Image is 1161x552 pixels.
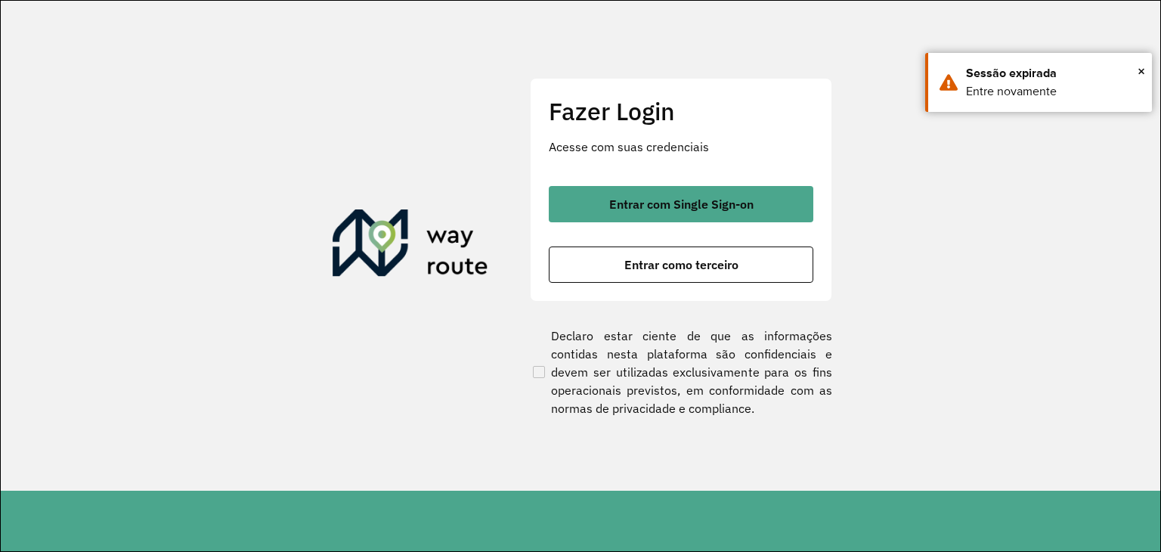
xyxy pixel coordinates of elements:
button: button [549,247,813,283]
div: Sessão expirada [966,64,1141,82]
span: Entrar com Single Sign-on [609,198,754,210]
p: Acesse com suas credenciais [549,138,813,156]
button: button [549,186,813,222]
h2: Fazer Login [549,97,813,126]
img: Roteirizador AmbevTech [333,209,488,282]
span: × [1138,60,1145,82]
button: Close [1138,60,1145,82]
div: Entre novamente [966,82,1141,101]
label: Declaro estar ciente de que as informações contidas nesta plataforma são confidenciais e devem se... [530,327,832,417]
span: Entrar como terceiro [624,259,738,271]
